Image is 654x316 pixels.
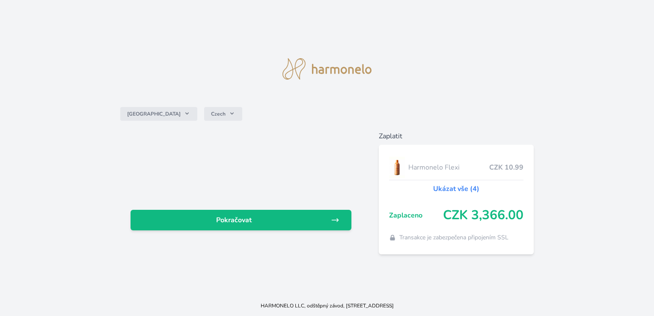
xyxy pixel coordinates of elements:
[282,58,372,80] img: logo.svg
[137,215,330,225] span: Pokračovat
[211,110,226,117] span: Czech
[433,184,479,194] a: Ukázat vše (4)
[389,157,405,178] img: CLEAN_FLEXI_se_stinem_x-hi_(1)-lo.jpg
[408,162,489,173] span: Harmonelo Flexi
[120,107,197,121] button: [GEOGRAPHIC_DATA]
[379,131,534,141] h6: Zaplatit
[131,210,351,230] a: Pokračovat
[127,110,181,117] span: [GEOGRAPHIC_DATA]
[443,208,523,223] span: CZK 3,366.00
[399,233,508,242] span: Transakce je zabezpečena připojením SSL
[389,210,443,221] span: Zaplaceno
[489,162,523,173] span: CZK 10.99
[204,107,242,121] button: Czech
